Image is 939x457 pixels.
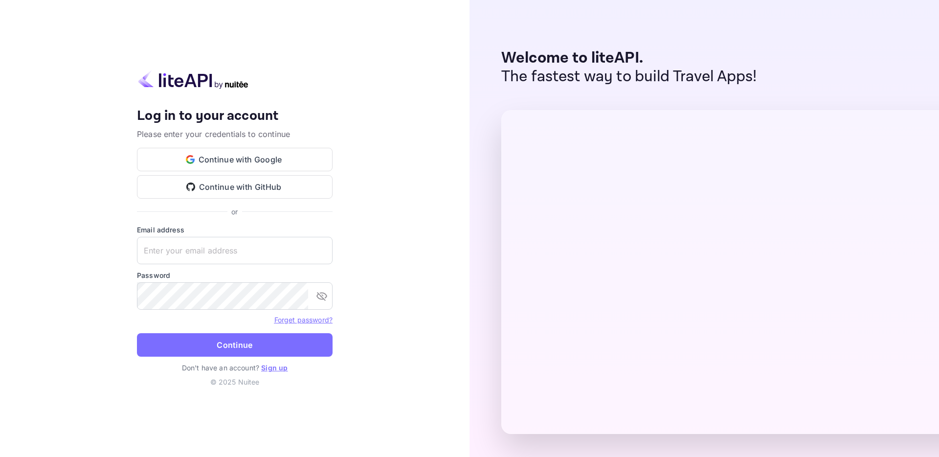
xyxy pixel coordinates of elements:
label: Password [137,270,333,280]
label: Email address [137,225,333,235]
a: Forget password? [274,315,333,324]
button: toggle password visibility [312,286,332,306]
h4: Log in to your account [137,108,333,125]
p: Please enter your credentials to continue [137,128,333,140]
button: Continue with GitHub [137,175,333,199]
p: Welcome to liteAPI. [501,49,757,68]
a: Sign up [261,364,288,372]
button: Continue [137,333,333,357]
img: liteapi [137,70,249,89]
p: Don't have an account? [137,363,333,373]
p: © 2025 Nuitee [137,377,333,387]
input: Enter your email address [137,237,333,264]
button: Continue with Google [137,148,333,171]
p: The fastest way to build Travel Apps! [501,68,757,86]
p: or [231,206,238,217]
a: Forget password? [274,316,333,324]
